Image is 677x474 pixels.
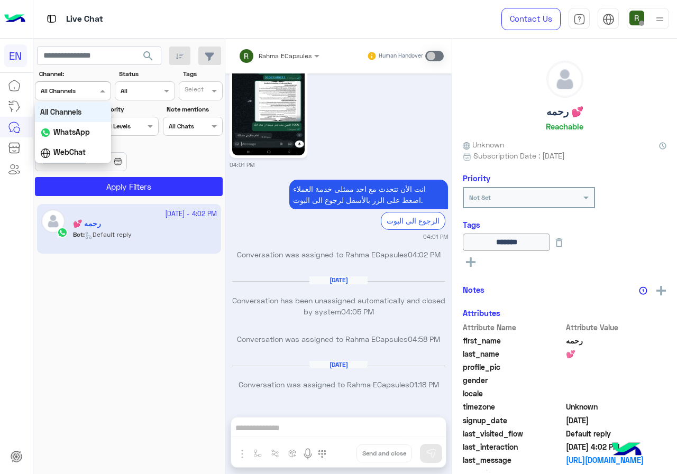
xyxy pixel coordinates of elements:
[40,127,51,138] img: WhatsApp
[463,173,490,183] h6: Priority
[566,454,667,466] a: [URL][DOMAIN_NAME]
[408,334,440,343] span: 04:58 PM
[183,69,222,79] label: Tags
[35,177,223,196] button: Apply Filters
[566,401,667,412] span: Unknown
[469,193,491,201] b: Not Set
[39,69,110,79] label: Channel:
[423,233,448,241] small: 04:01 PM
[463,285,484,294] h6: Notes
[463,454,564,466] span: last_message
[463,139,504,150] span: Unknown
[53,147,86,156] b: WebChat
[463,428,564,439] span: last_visited_flow
[602,13,615,25] img: tab
[566,322,667,333] span: Attribute Value
[463,361,564,373] span: profile_pic
[566,428,667,439] span: Default reply
[40,107,81,116] b: All Channels
[653,13,666,26] img: profile
[35,102,111,162] ng-dropdown-panel: Options list
[566,388,667,399] span: null
[4,44,27,67] div: EN
[142,50,154,62] span: search
[119,69,173,79] label: Status
[463,441,564,452] span: last_interaction
[408,250,441,259] span: 04:02 PM
[289,180,448,209] p: 12/8/2025, 4:01 PM
[629,11,644,25] img: userImage
[381,212,445,229] div: الرجوع الى البوت
[53,127,90,136] b: WhatsApp
[463,335,564,346] span: first_name
[230,249,448,260] p: Conversation was assigned to Rahma ECapsules
[232,27,305,155] img: 1293241735542049.jpg
[566,375,667,386] span: null
[230,333,448,345] p: Conversation was assigned to Rahma ECapsules
[183,85,204,97] div: Select
[356,444,412,462] button: Send and close
[639,286,647,295] img: notes
[4,8,25,30] img: Logo
[66,12,103,26] p: Live Chat
[566,335,667,346] span: رحمه
[501,8,561,30] a: Contact Us
[40,148,51,159] img: WebChat
[309,276,368,284] h6: [DATE]
[230,295,448,318] p: Conversation has been unassigned automatically and closed by system
[608,432,645,469] img: hulul-logo.png
[135,47,161,69] button: search
[45,12,58,25] img: tab
[573,13,585,25] img: tab
[259,52,312,60] span: Rahma ECapsules
[473,150,565,161] span: Subscription Date : [DATE]
[566,348,667,359] span: 💕
[230,161,254,169] small: 04:01 PM
[546,122,583,131] h6: Reachable
[167,105,221,114] label: Note mentions
[463,220,666,229] h6: Tags
[569,8,590,30] a: tab
[379,52,423,60] small: Human Handover
[463,415,564,426] span: signup_date
[230,379,448,390] p: Conversation was assigned to Rahma ECapsules
[566,415,667,426] span: 2024-03-09T14:54:01.384Z
[463,322,564,333] span: Attribute Name
[463,348,564,359] span: last_name
[566,441,667,452] span: 2025-08-12T13:02:05.076Z
[409,380,439,389] span: 01:18 PM
[547,61,583,97] img: defaultAdmin.png
[309,361,368,368] h6: [DATE]
[463,375,564,386] span: gender
[546,106,583,118] h5: رحمه 💕
[463,308,500,318] h6: Attributes
[656,286,666,295] img: add
[463,401,564,412] span: timezone
[103,105,158,114] label: Priority
[341,307,374,316] span: 04:05 PM
[463,388,564,399] span: locale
